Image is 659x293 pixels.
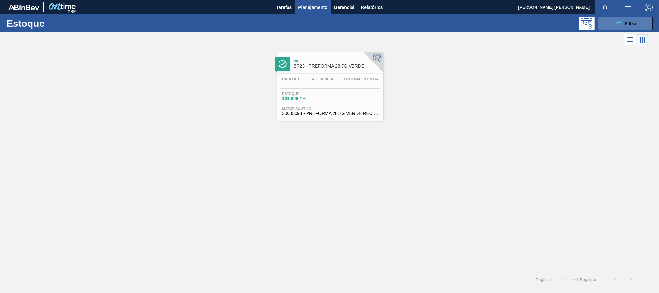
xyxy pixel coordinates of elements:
span: Ok [293,59,380,63]
span: Filtro [625,21,636,26]
span: Relatórios [361,4,383,11]
a: ÍconeOkBR23 - PREFORMA 28,7G VERDEData out-Suficiência-Próxima Entrega-Estoque123,640 THMaterial ... [272,48,387,121]
span: BR23 - PREFORMA 28,7G VERDE [293,64,380,69]
span: - [310,81,333,86]
div: Visão em Cards [636,34,648,46]
span: Data out [282,77,300,81]
h1: Estoque [6,20,104,27]
button: Filtro [598,17,653,30]
img: Logout [645,4,653,11]
span: Gerencial [334,4,354,11]
span: 123,640 TH [282,96,327,101]
img: userActions [624,4,632,11]
button: > [623,271,639,288]
img: Ícone [279,60,287,68]
span: 1 - 1 de 1 Registros [562,277,597,282]
span: 30003093 - PREFORMA 28,7G VERDE RECICLADA [282,111,379,116]
button: Notificações [595,3,615,12]
span: - [344,81,379,86]
span: Estoque [282,92,327,96]
span: Material ativo [282,107,379,110]
img: TNhmsLtSVTkK8tSr43FrP2fwEKptu5GPRR3wAAAABJRU5ErkJggg== [8,5,39,10]
button: < [607,271,623,288]
span: Tarefas [276,4,292,11]
div: Visão em Lista [624,34,636,46]
span: Próxima Entrega [344,77,379,81]
span: Suficiência [310,77,333,81]
span: Página : 1 [536,277,552,282]
div: Pogramando: nenhum usuário selecionado [579,17,595,30]
span: - [282,81,300,86]
span: Planejamento [298,4,327,11]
